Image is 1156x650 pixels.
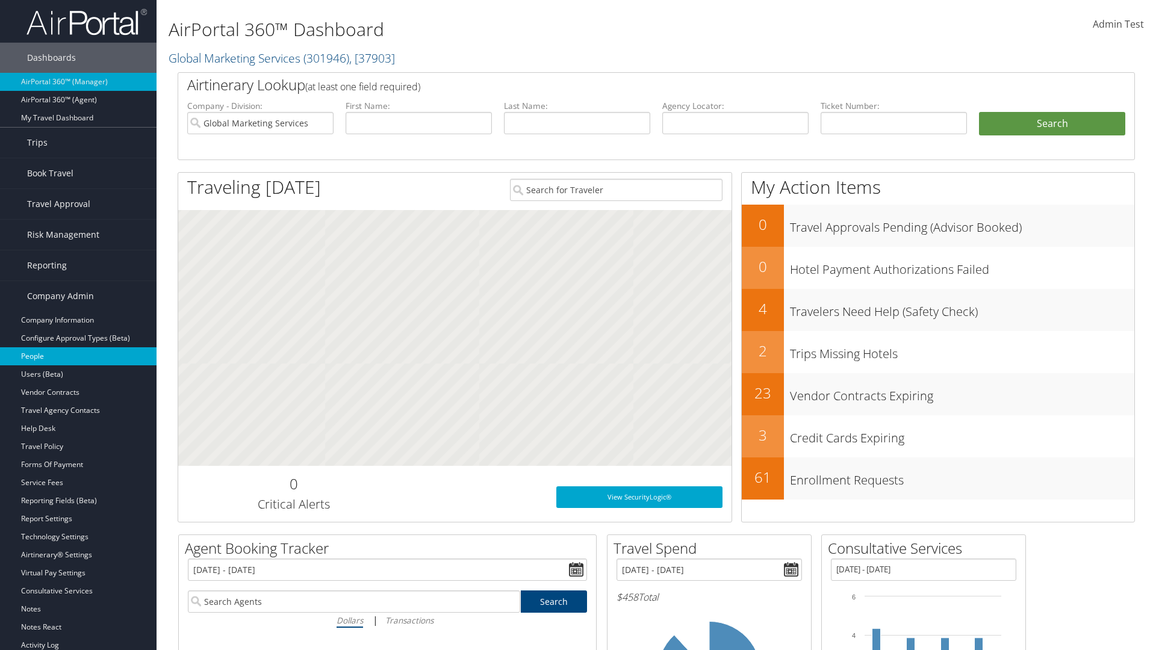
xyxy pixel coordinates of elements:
h3: Critical Alerts [187,496,400,513]
input: Search for Traveler [510,179,722,201]
span: Risk Management [27,220,99,250]
label: Company - Division: [187,100,334,112]
label: Last Name: [504,100,650,112]
a: 61Enrollment Requests [742,457,1134,500]
span: Travel Approval [27,189,90,219]
h2: Consultative Services [828,538,1025,559]
i: Dollars [337,614,363,626]
span: ( 301946 ) [303,50,349,66]
span: Dashboards [27,43,76,73]
h3: Credit Cards Expiring [790,424,1134,447]
a: View SecurityLogic® [556,486,722,508]
h1: Traveling [DATE] [187,175,321,200]
h3: Trips Missing Hotels [790,339,1134,362]
h3: Travelers Need Help (Safety Check) [790,297,1134,320]
label: Ticket Number: [821,100,967,112]
img: airportal-logo.png [26,8,147,36]
a: 3Credit Cards Expiring [742,415,1134,457]
h2: 3 [742,425,784,445]
h2: 0 [742,214,784,235]
label: First Name: [346,100,492,112]
label: Agency Locator: [662,100,809,112]
a: 4Travelers Need Help (Safety Check) [742,289,1134,331]
tspan: 6 [852,593,856,601]
h2: 61 [742,467,784,487]
span: Company Admin [27,281,94,311]
h2: Airtinerary Lookup [187,75,1046,95]
h2: 2 [742,341,784,361]
input: Search Agents [188,590,520,613]
a: 0Hotel Payment Authorizations Failed [742,247,1134,289]
h2: 0 [187,474,400,494]
h2: 0 [742,256,784,277]
h3: Vendor Contracts Expiring [790,382,1134,404]
a: 0Travel Approvals Pending (Advisor Booked) [742,205,1134,247]
span: , [ 37903 ] [349,50,395,66]
h3: Hotel Payment Authorizations Failed [790,255,1134,278]
a: Admin Test [1093,6,1144,43]
a: 23Vendor Contracts Expiring [742,373,1134,415]
h3: Travel Approvals Pending (Advisor Booked) [790,213,1134,236]
a: 2Trips Missing Hotels [742,331,1134,373]
h2: Travel Spend [614,538,811,559]
h2: 4 [742,299,784,319]
span: Book Travel [27,158,73,188]
tspan: 4 [852,632,856,639]
i: Transactions [385,614,433,626]
span: Trips [27,128,48,158]
span: Reporting [27,250,67,280]
h2: Agent Booking Tracker [185,538,596,559]
a: Global Marketing Services [169,50,395,66]
h3: Enrollment Requests [790,466,1134,489]
a: Search [521,590,588,613]
button: Search [979,112,1125,136]
h6: Total [617,590,802,604]
span: $458 [617,590,638,604]
span: (at least one field required) [305,80,420,93]
h1: AirPortal 360™ Dashboard [169,17,819,42]
h1: My Action Items [742,175,1134,200]
h2: 23 [742,383,784,403]
div: | [188,613,587,628]
span: Admin Test [1093,17,1144,31]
